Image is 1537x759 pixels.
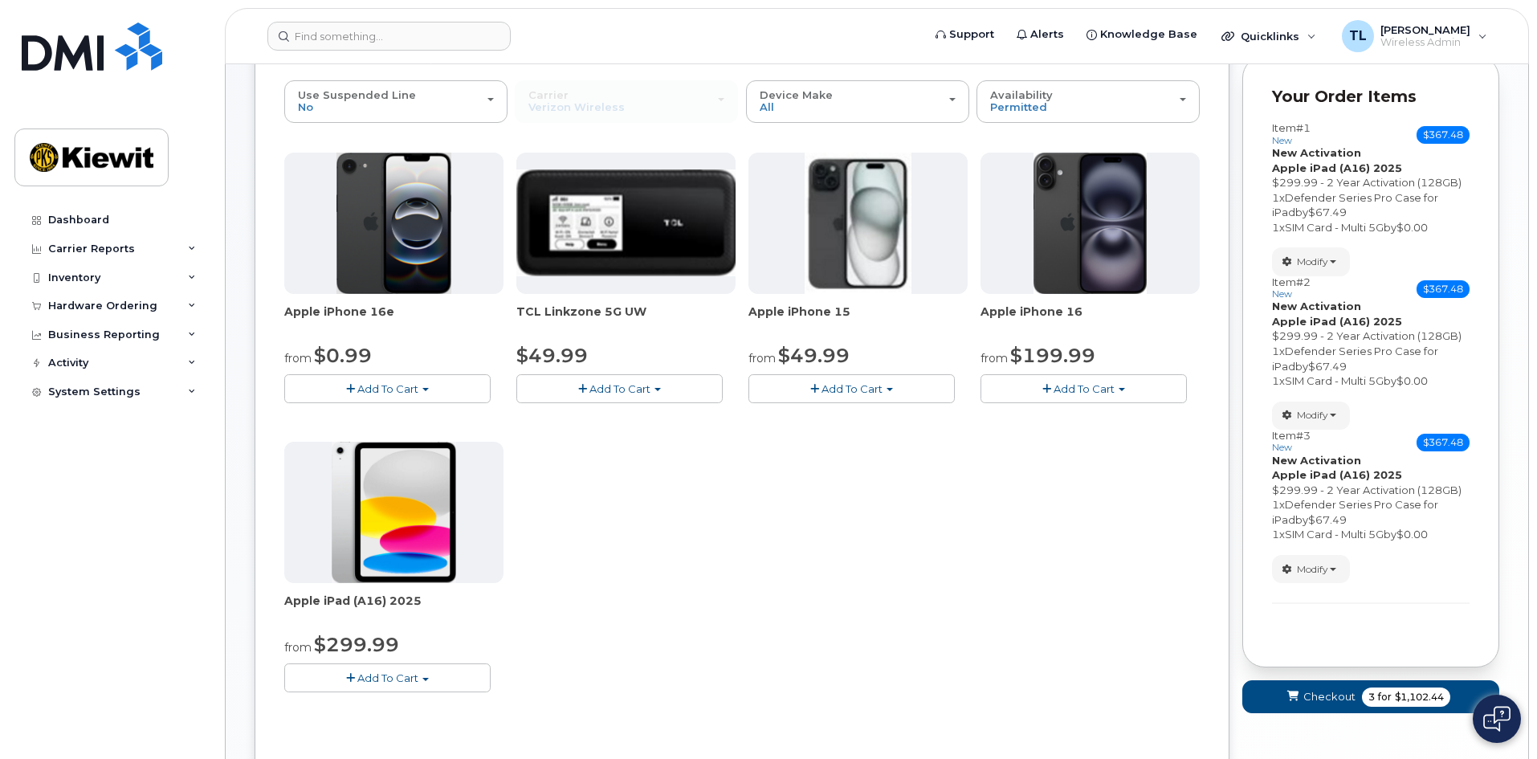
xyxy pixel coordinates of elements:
small: new [1272,288,1292,300]
span: Availability [990,88,1053,101]
div: $299.99 - 2 Year Activation (128GB) [1272,483,1470,498]
span: $0.99 [314,344,372,367]
span: Use Suspended Line [298,88,416,101]
input: Find something... [267,22,511,51]
div: Tanner Lamoree [1331,20,1498,52]
div: x by [1272,344,1470,373]
span: 1 [1272,191,1279,204]
span: Permitted [990,100,1047,113]
span: Modify [1297,408,1328,422]
h3: Item [1272,430,1311,453]
h3: Item [1272,122,1311,145]
div: Apple iPhone 16e [284,304,503,336]
span: Quicklinks [1241,30,1299,43]
span: [PERSON_NAME] [1380,23,1470,36]
button: Add To Cart [748,374,955,402]
span: $49.99 [516,344,588,367]
span: Modify [1297,255,1328,269]
span: Knowledge Base [1100,27,1197,43]
span: $49.99 [778,344,850,367]
button: Modify [1272,555,1350,583]
img: Open chat [1483,706,1510,732]
span: $67.49 [1308,206,1347,218]
span: Checkout [1303,689,1356,704]
span: for [1375,690,1395,704]
span: #1 [1296,121,1311,134]
img: ipad_11.png [332,442,456,583]
span: 1 [1272,498,1279,511]
div: Apple iPhone 16 [980,304,1200,336]
small: new [1272,442,1292,453]
span: $67.49 [1308,360,1347,373]
div: Apple iPhone 15 [748,304,968,336]
span: Add To Cart [821,382,883,395]
button: Modify [1272,247,1350,275]
span: $367.48 [1417,280,1470,298]
div: $299.99 - 2 Year Activation (128GB) [1272,175,1470,190]
span: SIM Card - Multi 5G [1285,221,1384,234]
span: TL [1349,27,1367,46]
span: Add To Cart [1054,382,1115,395]
span: Apple iPad (A16) 2025 [284,593,503,625]
small: from [980,351,1008,365]
p: Your Order Items [1272,85,1470,108]
div: x by [1272,220,1470,235]
div: x by [1272,527,1470,542]
a: Support [924,18,1005,51]
a: Knowledge Base [1075,18,1209,51]
button: Add To Cart [516,374,723,402]
span: SIM Card - Multi 5G [1285,528,1384,541]
button: Modify [1272,402,1350,430]
button: Device Make All [746,80,969,122]
img: linkzone5g.png [516,169,736,275]
h3: Item [1272,276,1311,300]
span: $299.99 [314,633,399,656]
strong: New Activation [1272,454,1361,467]
img: iphone16e.png [336,153,452,294]
a: Alerts [1005,18,1075,51]
span: 1 [1272,374,1279,387]
span: $67.49 [1308,513,1347,526]
span: $1,102.44 [1395,690,1444,704]
span: Alerts [1030,27,1064,43]
strong: Apple iPad (A16) 2025 [1272,161,1402,174]
button: Availability Permitted [976,80,1200,122]
span: $199.99 [1010,344,1095,367]
span: #3 [1296,429,1311,442]
span: 1 [1272,221,1279,234]
span: $367.48 [1417,126,1470,144]
button: Checkout 3 for $1,102.44 [1242,680,1499,713]
small: from [284,640,312,655]
span: Defender Series Pro Case for iPad [1272,498,1438,526]
span: $0.00 [1396,374,1428,387]
span: Add To Cart [357,671,418,684]
button: Add To Cart [284,663,491,692]
span: Modify [1297,562,1328,577]
span: Add To Cart [357,382,418,395]
span: Defender Series Pro Case for iPad [1272,345,1438,373]
span: No [298,100,313,113]
div: x by [1272,497,1470,527]
strong: Apple iPad (A16) 2025 [1272,468,1402,481]
span: Add To Cart [589,382,650,395]
img: iphone15.jpg [805,153,911,294]
strong: Apple iPad (A16) 2025 [1272,315,1402,328]
div: $299.99 - 2 Year Activation (128GB) [1272,328,1470,344]
span: All [760,100,774,113]
span: Support [949,27,994,43]
small: from [748,351,776,365]
div: Quicklinks [1210,20,1327,52]
span: Defender Series Pro Case for iPad [1272,191,1438,219]
span: #2 [1296,275,1311,288]
span: Wireless Admin [1380,36,1470,49]
span: 1 [1272,528,1279,541]
div: TCL Linkzone 5G UW [516,304,736,336]
span: 1 [1272,345,1279,357]
button: Add To Cart [980,374,1187,402]
span: $0.00 [1396,221,1428,234]
span: 3 [1368,690,1375,704]
div: x by [1272,190,1470,220]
